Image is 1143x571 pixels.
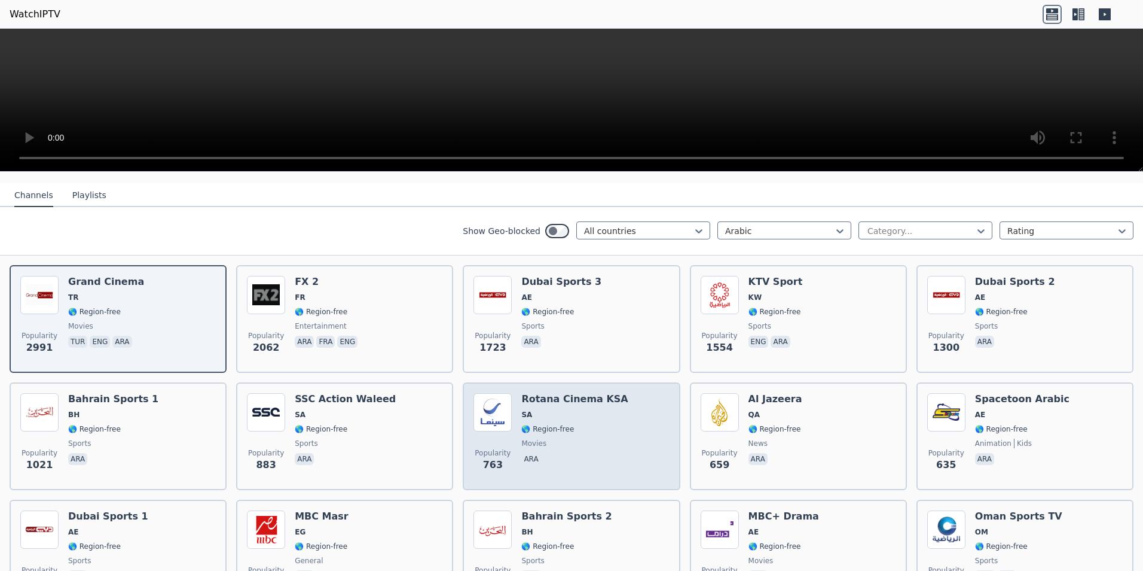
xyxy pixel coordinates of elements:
[473,393,512,432] img: Rotana Cinema KSA
[748,410,760,420] span: QA
[295,276,360,288] h6: FX 2
[316,336,335,348] p: fra
[14,184,53,207] button: Channels
[295,321,347,331] span: entertainment
[68,276,144,288] h6: Grand Cinema
[256,458,276,472] span: 883
[68,453,87,465] p: ara
[927,511,965,549] img: Oman Sports TV
[473,276,512,314] img: Dubai Sports 3
[475,331,511,341] span: Popularity
[26,341,53,355] span: 2991
[975,439,1011,448] span: animation
[295,393,396,405] h6: SSC Action Waleed
[68,293,78,302] span: TR
[253,341,280,355] span: 2062
[748,424,801,434] span: 🌎 Region-free
[521,410,532,420] span: SA
[295,556,323,566] span: general
[975,511,1062,523] h6: Oman Sports TV
[975,307,1028,317] span: 🌎 Region-free
[748,321,771,331] span: sports
[748,527,759,537] span: AE
[701,393,739,432] img: Al Jazeera
[68,542,121,551] span: 🌎 Region-free
[68,321,93,331] span: movies
[248,331,284,341] span: Popularity
[521,307,574,317] span: 🌎 Region-free
[20,511,59,549] img: Dubai Sports 1
[295,439,317,448] span: sports
[975,542,1028,551] span: 🌎 Region-free
[521,336,540,348] p: ara
[112,336,132,348] p: ara
[295,410,305,420] span: SA
[748,511,819,523] h6: MBC+ Drama
[72,184,106,207] button: Playlists
[521,321,544,331] span: sports
[521,542,574,551] span: 🌎 Region-free
[68,439,91,448] span: sports
[521,511,612,523] h6: Bahrain Sports 2
[748,556,774,566] span: movies
[10,7,60,22] a: WatchIPTV
[927,276,965,314] img: Dubai Sports 2
[771,336,790,348] p: ara
[22,331,57,341] span: Popularity
[295,527,305,537] span: EG
[521,556,544,566] span: sports
[337,336,357,348] p: eng
[473,511,512,549] img: Bahrain Sports 2
[975,410,985,420] span: AE
[68,556,91,566] span: sports
[521,453,540,465] p: ara
[20,393,59,432] img: Bahrain Sports 1
[521,424,574,434] span: 🌎 Region-free
[295,336,314,348] p: ara
[927,393,965,432] img: Spacetoon Arabic
[295,424,347,434] span: 🌎 Region-free
[295,542,347,551] span: 🌎 Region-free
[975,527,988,537] span: OM
[68,393,158,405] h6: Bahrain Sports 1
[295,293,305,302] span: FR
[247,276,285,314] img: FX 2
[928,448,964,458] span: Popularity
[748,542,801,551] span: 🌎 Region-free
[68,336,87,348] p: tur
[479,341,506,355] span: 1723
[22,448,57,458] span: Popularity
[463,225,540,237] label: Show Geo-blocked
[295,307,347,317] span: 🌎 Region-free
[521,276,601,288] h6: Dubai Sports 3
[748,307,801,317] span: 🌎 Region-free
[295,511,349,523] h6: MBC Masr
[521,527,533,537] span: BH
[68,511,148,523] h6: Dubai Sports 1
[710,458,729,472] span: 659
[748,276,803,288] h6: KTV Sport
[702,331,738,341] span: Popularity
[975,424,1028,434] span: 🌎 Region-free
[748,293,762,302] span: KW
[975,336,994,348] p: ara
[475,448,511,458] span: Popularity
[975,321,998,331] span: sports
[68,307,121,317] span: 🌎 Region-free
[928,331,964,341] span: Popularity
[90,336,110,348] p: eng
[975,393,1069,405] h6: Spacetoon Arabic
[295,453,314,465] p: ara
[706,341,733,355] span: 1554
[521,393,628,405] h6: Rotana Cinema KSA
[702,448,738,458] span: Popularity
[748,439,768,448] span: news
[247,511,285,549] img: MBC Masr
[1014,439,1032,448] span: kids
[521,293,531,302] span: AE
[975,556,998,566] span: sports
[20,276,59,314] img: Grand Cinema
[483,458,503,472] span: 763
[936,458,956,472] span: 635
[748,453,768,465] p: ara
